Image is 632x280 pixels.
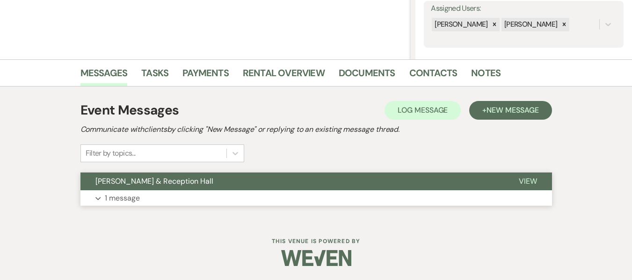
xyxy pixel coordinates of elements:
div: Filter by topics... [86,148,136,159]
a: Documents [339,65,395,86]
button: Log Message [385,101,461,120]
div: [PERSON_NAME] [432,18,489,31]
span: [PERSON_NAME] & Reception Hall [95,176,213,186]
a: Tasks [141,65,168,86]
span: Log Message [398,105,448,115]
span: View [519,176,537,186]
p: 1 message [105,192,140,204]
label: Assigned Users: [431,2,617,15]
button: View [504,172,552,190]
div: [PERSON_NAME] [501,18,559,31]
h2: Communicate with clients by clicking "New Message" or replying to an existing message thread. [80,124,552,135]
img: Weven Logo [281,242,351,274]
a: Contacts [409,65,458,86]
button: [PERSON_NAME] & Reception Hall [80,172,504,190]
a: Notes [471,65,501,86]
a: Rental Overview [243,65,325,86]
h1: Event Messages [80,101,179,120]
a: Payments [182,65,229,86]
span: New Message [487,105,538,115]
a: Messages [80,65,128,86]
button: 1 message [80,190,552,206]
button: +New Message [469,101,552,120]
